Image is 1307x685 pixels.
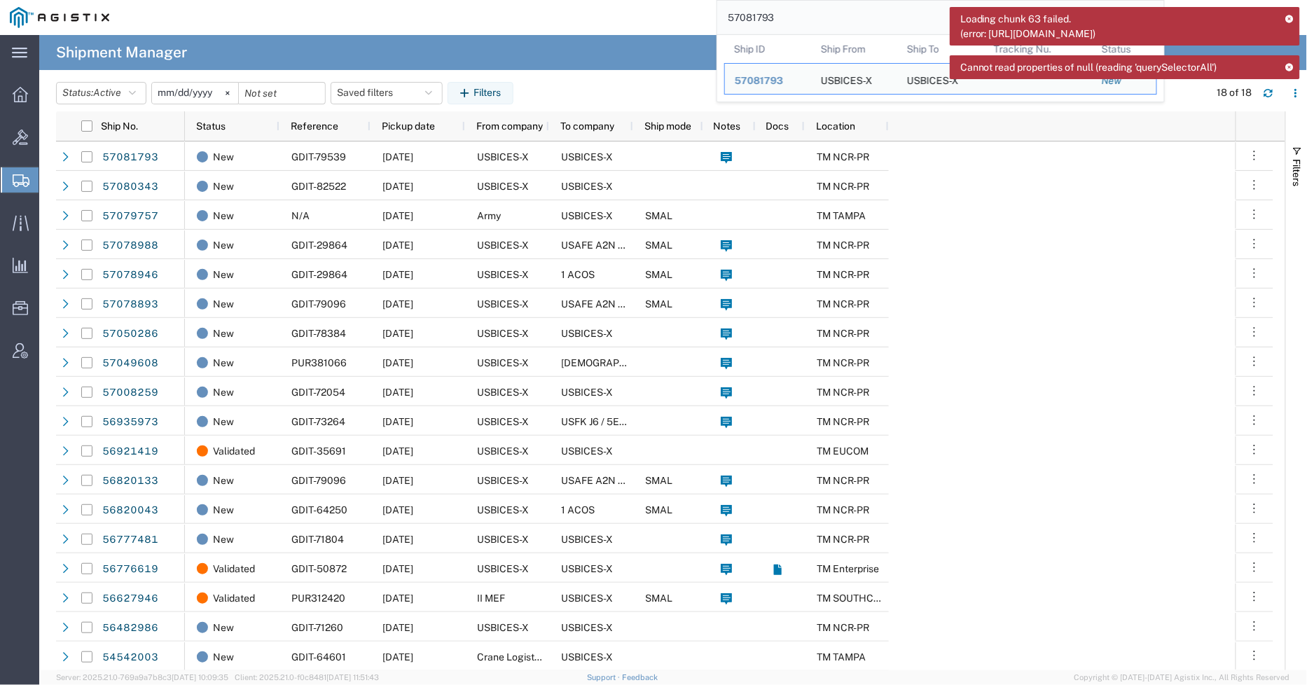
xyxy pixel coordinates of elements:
span: New [213,495,234,525]
span: New [213,172,234,201]
span: USBICES-X [477,298,529,310]
span: New [213,319,234,348]
span: GDIT-79096 [291,298,346,310]
span: 10/09/2025 [382,210,413,221]
div: USBICES-X [907,64,959,94]
span: TM NCR-PR [817,416,869,427]
span: Docs [766,120,789,132]
span: USBICES-X [477,181,529,192]
span: 10/03/2025 [382,563,413,574]
span: N/A [291,210,310,221]
span: USBICES-X [477,151,529,162]
span: GDIT-79539 [291,151,346,162]
a: 56627946 [102,587,159,609]
span: [DATE] 11:51:43 [326,673,379,681]
span: PUR381066 [291,357,347,368]
span: GDIT-82522 [291,181,346,192]
span: USBICES-X [477,357,529,368]
span: TM NCR-PR [817,151,869,162]
input: Not set [152,83,238,104]
span: Cannot read properties of null (reading 'querySelectorAll') [960,60,1217,75]
a: 54542003 [102,646,159,668]
span: SMAL [645,269,672,280]
span: GDIT-64601 [291,651,346,663]
span: USBICES-X [561,651,613,663]
span: USBICES-X [477,387,529,398]
span: Validated [213,554,255,583]
a: 57050286 [102,322,159,345]
span: Loading chunk 63 failed. (error: [URL][DOMAIN_NAME]) [960,12,1096,41]
span: GDIT-29864 [291,269,347,280]
th: Ship To [897,35,984,63]
span: USAFE A2N USBICES-X (EUCOM) [561,475,713,486]
span: New [213,289,234,319]
span: GDIT-35691 [291,445,346,457]
span: GDIT-64250 [291,504,347,516]
button: Status:Active [56,82,146,104]
span: From company [476,120,543,132]
span: USBICES-X [477,622,529,633]
span: GDIT-79096 [291,475,346,486]
a: 57008259 [102,381,159,403]
span: USBICES-X [561,622,613,633]
span: SMAL [645,593,672,604]
span: USBICES-X [561,151,613,162]
a: 57079757 [102,205,159,227]
div: USBICES-X [820,64,872,94]
span: Notes [713,120,740,132]
a: 56482986 [102,616,159,639]
div: 57081793 [735,74,801,88]
table: Search Results [724,35,1164,102]
span: TM NCR-PR [817,357,869,368]
span: 1 ACOS [561,269,595,280]
span: TM TAMPA [817,210,866,221]
span: New [213,613,234,642]
span: SMAL [645,298,672,310]
span: 10/14/2025 [382,445,413,457]
span: 10/17/2025 [382,240,413,251]
span: 09/29/2025 [382,416,413,427]
a: 57081793 [102,146,159,168]
a: 57078988 [102,234,159,256]
span: Status [196,120,226,132]
span: TM NCR-PR [817,622,869,633]
a: 57078946 [102,263,159,286]
span: New [213,525,234,554]
span: USAFE A2N USBICES-X (EUCOM) [561,298,713,310]
a: 56776619 [102,558,159,580]
span: SMAL [645,475,672,486]
span: SMAL [645,240,672,251]
span: Location [816,120,855,132]
a: 56921419 [102,440,159,462]
span: 10/09/2025 [382,181,413,192]
span: Server: 2025.21.0-769a9a7b8c3 [56,673,228,681]
span: Copyright © [DATE]-[DATE] Agistix Inc., All Rights Reserved [1074,672,1290,684]
span: GDIT-71260 [291,622,343,633]
span: 09/25/2025 [382,475,413,486]
span: 57081793 [735,75,783,86]
span: [DATE] 10:09:35 [172,673,228,681]
span: Ship No. [101,120,138,132]
span: Army [477,210,501,221]
span: GDIT-73264 [291,416,345,427]
span: New [213,142,234,172]
span: USFK J6 / 5EK325 KOAM [561,416,676,427]
span: USAFE A2N USBICES-X (EUCOM) [561,240,713,251]
span: GDIT-29864 [291,240,347,251]
span: TM NCR-PR [817,328,869,339]
span: GDIT-72054 [291,387,345,398]
span: TM NCR-PR [817,534,869,545]
span: Filters [1292,159,1303,186]
span: TM SOUTHCOM [817,593,889,604]
span: USBICES-X [561,534,613,545]
span: TM EUCOM [817,445,869,457]
span: TM NCR-PR [817,387,869,398]
span: Reference [291,120,338,132]
a: 56777481 [102,528,159,551]
span: Crane Logistics [477,651,547,663]
span: New [213,260,234,289]
h4: Shipment Manager [56,35,187,70]
span: 10/03/2025 [382,622,413,633]
a: 56820133 [102,469,159,492]
span: 10/07/2025 [382,328,413,339]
